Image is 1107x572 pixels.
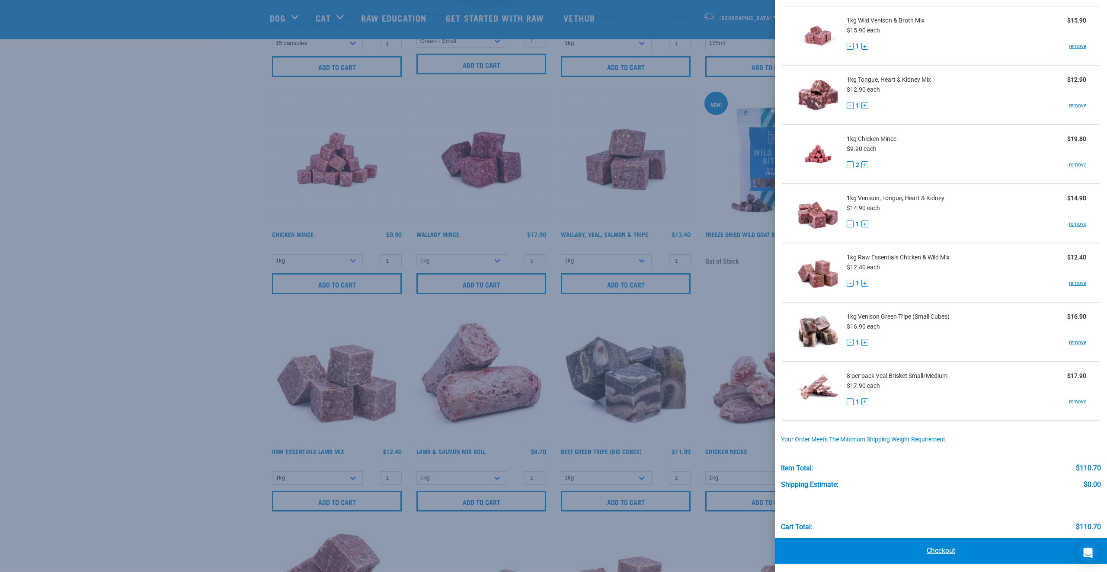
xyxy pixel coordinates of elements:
button: - [847,280,854,287]
span: $14.90 each [847,205,880,211]
div: $110.70 [1076,464,1101,472]
strong: $12.90 [1067,76,1086,83]
span: 1kg Venison, Tongue, Heart & Kidney [847,194,944,203]
a: remove [1069,42,1086,50]
button: + [861,220,868,227]
img: Raw Essentials Chicken & Wild Mix [796,250,840,295]
div: Shipping Estimate: [781,481,838,489]
strong: $15.90 [1067,17,1086,24]
img: Venison Green Tripe (Small Cubes) [796,310,840,354]
a: remove [1069,161,1086,169]
img: Veal Brisket Small/Medium [796,369,840,413]
span: 1kg Venison Green Tripe (Small Cubes) [847,312,950,321]
div: Open Intercom Messenger [1078,543,1098,563]
img: Chicken Mince [796,132,840,176]
button: + [861,43,868,50]
span: 1kg Chicken Mince [847,134,896,144]
button: - [847,161,854,168]
a: remove [1069,279,1086,287]
a: remove [1069,339,1086,346]
a: remove [1069,220,1086,228]
button: - [847,398,854,405]
button: + [861,398,868,405]
button: - [847,339,854,346]
span: 1 [856,42,859,51]
strong: $19.80 [1067,135,1086,142]
span: 1 [856,338,859,347]
button: + [861,102,868,109]
div: $110.70 [1076,523,1101,531]
button: - [847,220,854,227]
strong: $12.40 [1067,254,1086,261]
span: $16.90 each [847,323,880,330]
span: 1 [856,397,859,406]
span: 1kg Wild Venison & Broth Mix [847,16,925,25]
span: 1 [856,220,859,229]
span: $17.90 each [847,382,880,389]
span: 1 [856,101,859,110]
span: $9.90 each [847,145,877,152]
div: Your order meets the minimum shipping weight requirement. [781,436,1101,443]
a: remove [1069,102,1086,109]
span: $12.90 each [847,86,880,93]
span: $15.90 each [847,27,880,34]
span: 1 [856,279,859,288]
span: 2 [856,160,859,169]
a: remove [1069,398,1086,406]
div: $0.00 [1084,481,1101,489]
div: Item Total: [781,464,813,472]
span: $12.40 each [847,264,880,271]
span: 1kg Raw Essentials Chicken & Wild Mix [847,253,950,262]
strong: $14.90 [1067,195,1086,201]
button: + [861,161,868,168]
div: Cart total: [781,523,813,531]
img: Tongue, Heart & Kidney Mix [796,73,840,117]
button: + [861,280,868,287]
span: 1kg Tongue, Heart & Kidney Mix [847,75,931,84]
img: Venison, Tongue, Heart & Kidney [796,191,840,236]
img: Wild Venison & Broth Mix [796,13,840,58]
button: - [847,43,854,50]
button: + [861,339,868,346]
strong: $16.90 [1067,313,1086,320]
button: - [847,102,854,109]
a: Checkout [775,538,1107,564]
strong: $17.90 [1067,372,1086,379]
span: 8 per pack Veal Brisket Small/Medium [847,371,947,380]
